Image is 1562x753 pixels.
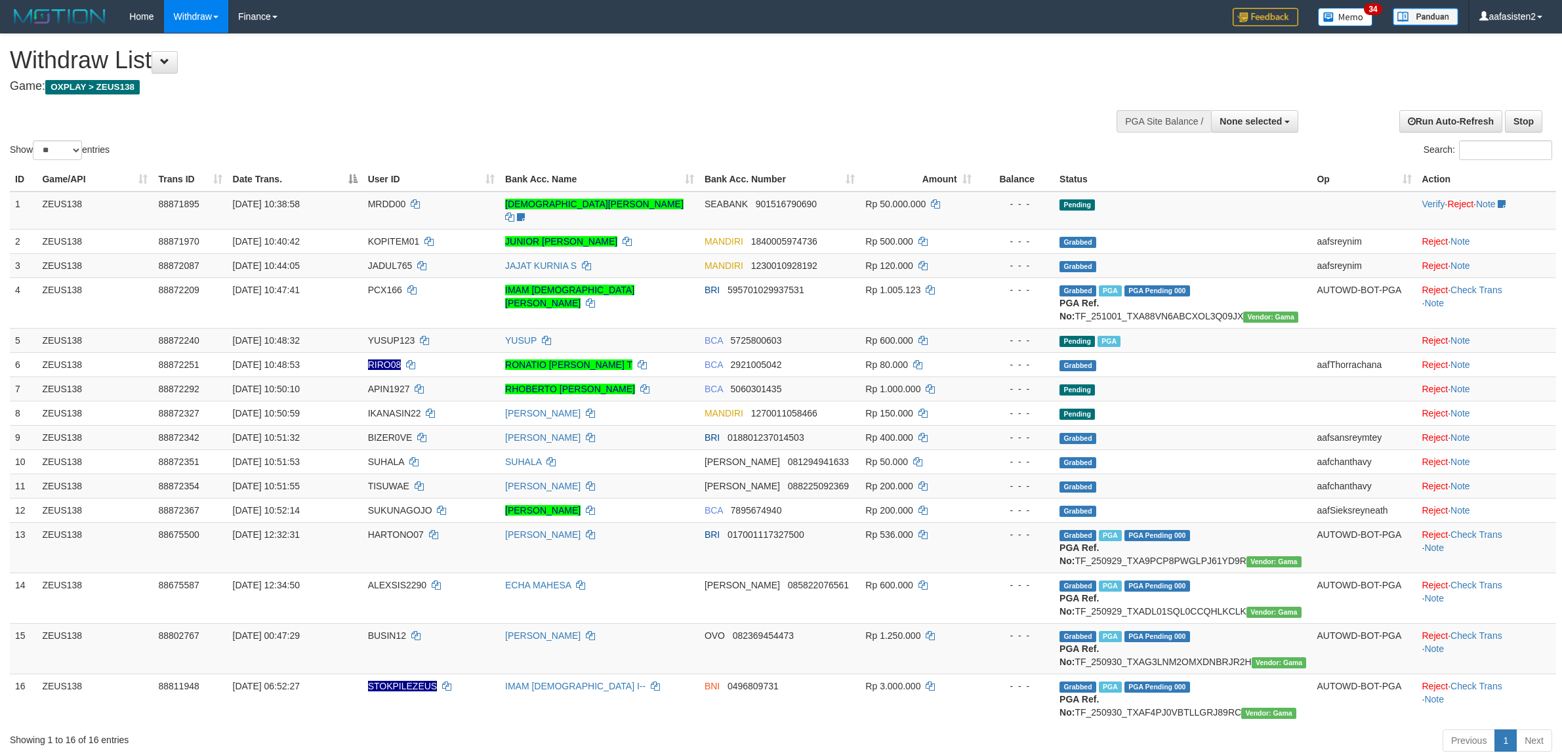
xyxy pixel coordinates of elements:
span: MANDIRI [705,236,743,247]
span: Copy 088225092369 to clipboard [788,481,849,491]
span: ALEXSIS2290 [368,580,427,590]
td: aafSieksreyneath [1311,498,1416,522]
a: IMAM [DEMOGRAPHIC_DATA] I-- [505,681,646,691]
span: Rp 600.000 [865,335,913,346]
span: Vendor URL: https://trx31.1velocity.biz [1241,708,1296,719]
span: SUHALA [368,457,404,467]
div: - - - [982,528,1050,541]
span: 88871895 [158,199,199,209]
span: PGA Pending [1124,631,1190,642]
span: Rp 200.000 [865,505,913,516]
span: BCA [705,335,723,346]
td: TF_250930_TXAF4PJ0VBTLLGRJ89RC [1054,674,1311,724]
td: 8 [10,401,37,425]
span: APIN1927 [368,384,410,394]
th: Amount: activate to sort column ascending [860,167,976,192]
div: - - - [982,629,1050,642]
td: ZEUS138 [37,498,153,522]
span: 88811948 [158,681,199,691]
span: Copy 901516790690 to clipboard [756,199,817,209]
span: PGA Pending [1124,580,1190,592]
td: ZEUS138 [37,623,153,674]
th: Bank Acc. Number: activate to sort column ascending [699,167,860,192]
span: None selected [1220,116,1282,127]
span: Grabbed [1059,481,1096,493]
div: - - - [982,579,1050,592]
span: Pending [1059,384,1095,396]
div: - - - [982,455,1050,468]
span: 88872209 [158,285,199,295]
span: Rp 120.000 [865,260,913,271]
span: 88872087 [158,260,199,271]
td: · [1417,253,1557,277]
td: ZEUS138 [37,573,153,623]
a: Check Trans [1450,285,1502,295]
span: Nama rekening ada tanda titik/strip, harap diedit [368,681,438,691]
span: 88872351 [158,457,199,467]
span: Rp 1.000.000 [865,384,920,394]
span: [DATE] 10:38:58 [233,199,300,209]
span: Copy 1270011058466 to clipboard [751,408,817,418]
a: 1 [1494,729,1517,752]
a: Reject [1422,681,1449,691]
span: Rp 80.000 [865,359,908,370]
div: PGA Site Balance / [1117,110,1211,132]
img: Button%20Memo.svg [1318,8,1373,26]
b: PGA Ref. No: [1059,694,1099,718]
span: Grabbed [1059,530,1096,541]
span: TISUWAE [368,481,409,491]
a: Previous [1443,729,1495,752]
a: Check Trans [1450,580,1502,590]
span: Grabbed [1059,506,1096,517]
a: Reject [1422,481,1449,491]
img: Feedback.jpg [1233,8,1298,26]
td: ZEUS138 [37,192,153,230]
a: Reject [1422,580,1449,590]
div: - - - [982,197,1050,211]
span: [PERSON_NAME] [705,580,780,590]
span: Rp 150.000 [865,408,913,418]
td: · [1417,352,1557,376]
a: Reject [1422,529,1449,540]
span: SEABANK [705,199,748,209]
b: PGA Ref. No: [1059,542,1099,566]
td: · [1417,229,1557,253]
span: Marked by aafsreyleap [1099,631,1122,642]
b: PGA Ref. No: [1059,643,1099,667]
input: Search: [1459,140,1552,160]
span: Marked by aafanarl [1099,285,1122,296]
span: YUSUP123 [368,335,415,346]
td: ZEUS138 [37,401,153,425]
a: Reject [1422,359,1449,370]
span: Copy 2921005042 to clipboard [731,359,782,370]
span: [DATE] 10:40:42 [233,236,300,247]
span: JADUL765 [368,260,413,271]
td: · · [1417,573,1557,623]
a: Check Trans [1450,529,1502,540]
a: Note [1450,384,1470,394]
a: Reject [1422,335,1449,346]
img: MOTION_logo.png [10,7,110,26]
a: Note [1450,481,1470,491]
a: Reject [1422,505,1449,516]
span: OVO [705,630,725,641]
span: Copy 017001117327500 to clipboard [728,529,804,540]
span: BRI [705,285,720,295]
a: Check Trans [1450,681,1502,691]
span: Rp 50.000.000 [865,199,926,209]
a: RHOBERTO [PERSON_NAME] [505,384,635,394]
span: Grabbed [1059,631,1096,642]
span: KOPITEM01 [368,236,420,247]
span: [DATE] 10:50:10 [233,384,300,394]
td: 14 [10,573,37,623]
a: Note [1424,643,1444,654]
a: Note [1476,199,1496,209]
a: Reject [1422,285,1449,295]
span: 88871970 [158,236,199,247]
td: ZEUS138 [37,229,153,253]
span: 88675500 [158,529,199,540]
div: - - - [982,479,1050,493]
span: [DATE] 12:34:50 [233,580,300,590]
a: [PERSON_NAME] [505,529,581,540]
span: 88872327 [158,408,199,418]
